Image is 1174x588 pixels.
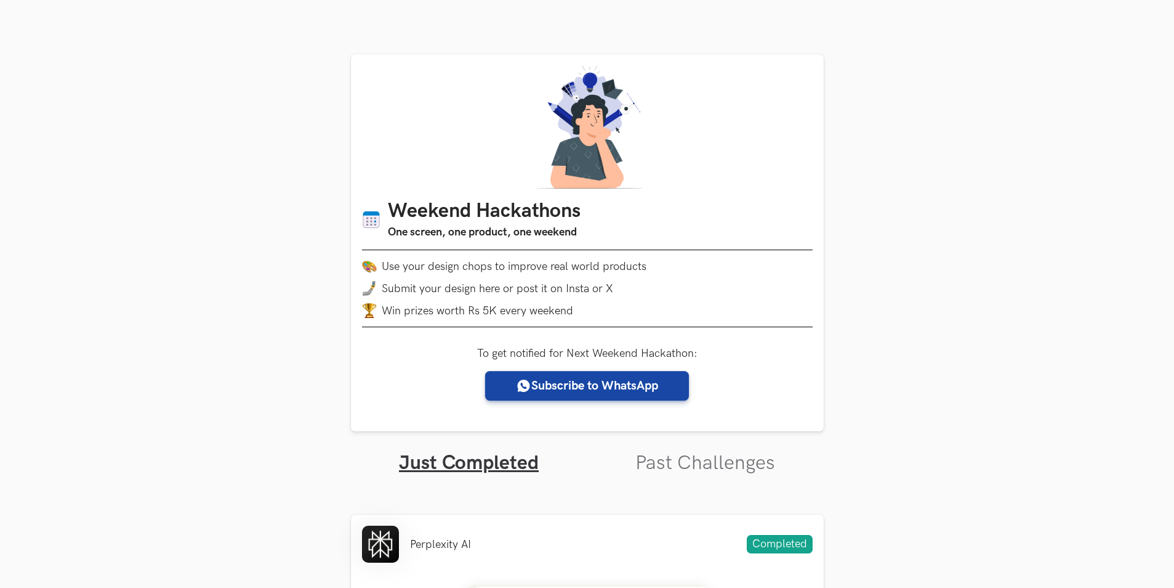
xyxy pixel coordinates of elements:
[362,210,380,229] img: Calendar icon
[362,303,377,318] img: trophy.png
[747,535,813,553] span: Completed
[362,259,377,274] img: palette.png
[382,282,613,295] span: Submit your design here or post it on Insta or X
[485,371,689,401] a: Subscribe to WhatsApp
[351,431,824,475] ul: Tabs Interface
[399,451,539,475] a: Just Completed
[388,224,581,241] h3: One screen, one product, one weekend
[362,259,813,274] li: Use your design chops to improve real world products
[362,303,813,318] li: Win prizes worth Rs 5K every weekend
[477,347,698,360] label: To get notified for Next Weekend Hackathon:
[528,65,646,189] img: A designer thinking
[388,200,581,224] h1: Weekend Hackathons
[410,538,471,551] li: Perplexity AI
[635,451,775,475] a: Past Challenges
[362,281,377,296] img: mobile-in-hand.png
